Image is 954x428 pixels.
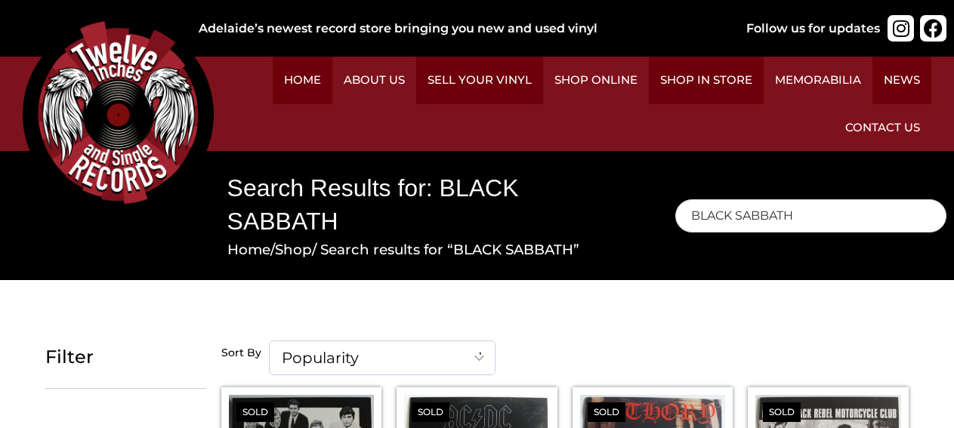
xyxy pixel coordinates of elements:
[746,20,880,38] div: Follow us for updates
[763,402,801,422] span: Sold
[221,346,261,360] h5: Sort By
[332,57,416,104] a: About Us
[412,402,449,422] span: Sold
[543,57,649,104] a: Shop Online
[872,57,931,104] a: News
[416,57,543,104] a: Sell Your Vinyl
[199,20,728,38] div: Adelaide’s newest record store bringing you new and used vinyl
[227,241,270,258] a: Home
[227,171,634,239] h1: Search Results for: BLACK SABBATH
[273,57,332,104] a: Home
[275,241,312,258] a: Shop
[227,239,634,260] nav: Breadcrumb
[45,346,206,368] h5: Filter
[649,57,764,104] a: Shop in Store
[269,340,496,375] span: Popularity
[764,57,872,104] a: Memorabilia
[675,199,946,232] input: Search
[270,341,495,374] span: Popularity
[834,104,931,152] a: Contact Us
[236,402,274,422] span: Sold
[588,402,625,422] span: Sold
